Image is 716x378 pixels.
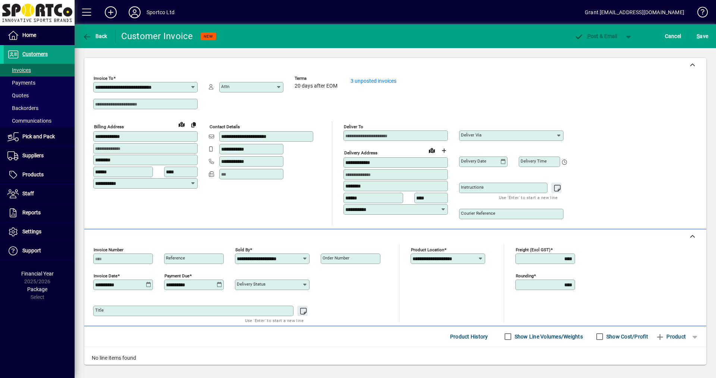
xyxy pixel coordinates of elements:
span: S [697,33,700,39]
mat-label: Instructions [461,185,484,190]
span: Package [27,286,47,292]
a: Settings [4,223,75,241]
a: Products [4,166,75,184]
label: Show Cost/Profit [605,333,648,340]
a: Staff [4,185,75,203]
span: Product [656,331,686,343]
button: Choose address [438,145,450,157]
mat-label: Delivery time [521,158,547,164]
span: ave [697,30,708,42]
a: Communications [4,114,75,127]
span: Cancel [665,30,681,42]
a: Quotes [4,89,75,102]
button: Cancel [663,29,683,43]
button: Save [695,29,710,43]
a: 3 unposted invoices [351,78,396,84]
span: P [587,33,591,39]
mat-label: Delivery date [461,158,486,164]
mat-label: Invoice To [94,76,113,81]
a: Invoices [4,64,75,76]
span: Communications [7,118,51,124]
a: Backorders [4,102,75,114]
span: Terms [295,76,339,81]
span: Suppliers [22,152,44,158]
div: Customer Invoice [121,30,193,42]
span: Payments [7,80,35,86]
a: Knowledge Base [692,1,707,26]
mat-label: Rounding [516,273,534,278]
app-page-header-button: Back [75,29,116,43]
span: Product History [450,331,488,343]
button: Post & Email [571,29,621,43]
span: Financial Year [21,271,54,277]
span: Reports [22,210,41,215]
span: Settings [22,229,41,234]
a: Support [4,242,75,260]
mat-label: Deliver via [461,132,481,138]
mat-hint: Use 'Enter' to start a new line [499,193,558,202]
mat-label: Sold by [235,247,250,252]
span: Pick and Pack [22,133,55,139]
mat-label: Payment due [164,273,189,278]
a: Reports [4,204,75,222]
mat-label: Title [95,308,104,313]
span: Home [22,32,36,38]
span: Products [22,171,44,177]
span: Customers [22,51,48,57]
span: ost & Email [574,33,618,39]
mat-label: Reference [166,255,185,261]
mat-label: Delivery status [237,281,266,287]
span: 20 days after EOM [295,83,337,89]
span: Invoices [7,67,31,73]
a: Home [4,26,75,45]
button: Copy to Delivery address [188,119,200,130]
mat-label: Deliver To [344,124,363,129]
span: Backorders [7,105,38,111]
span: Back [82,33,107,39]
span: NEW [204,34,213,39]
div: No line items found [84,347,706,369]
div: Grant [EMAIL_ADDRESS][DOMAIN_NAME] [585,6,684,18]
mat-label: Courier Reference [461,211,495,216]
mat-label: Freight (excl GST) [516,247,550,252]
mat-label: Order number [323,255,349,261]
a: Payments [4,76,75,89]
a: View on map [176,118,188,130]
button: Add [99,6,123,19]
mat-label: Invoice date [94,273,117,278]
button: Product History [447,330,491,343]
a: View on map [426,144,438,156]
div: Sportco Ltd [147,6,175,18]
span: Quotes [7,92,29,98]
button: Product [652,330,690,343]
mat-label: Product location [411,247,444,252]
span: Support [22,248,41,253]
mat-hint: Use 'Enter' to start a new line [245,316,304,325]
button: Back [81,29,109,43]
mat-label: Attn [221,84,229,89]
button: Profile [123,6,147,19]
a: Pick and Pack [4,127,75,146]
mat-label: Invoice number [94,247,123,252]
span: Staff [22,190,34,196]
a: Suppliers [4,147,75,165]
label: Show Line Volumes/Weights [513,333,583,340]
